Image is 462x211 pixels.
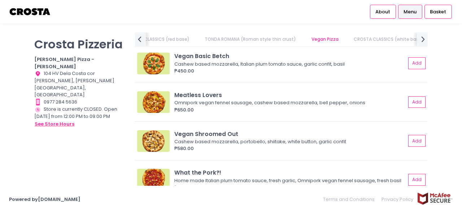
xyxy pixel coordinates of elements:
div: 0977 284 5636 [34,98,126,106]
div: What the Pork?! [174,168,406,177]
a: Menu [398,5,422,18]
a: Vegan Pizza [304,32,345,46]
b: [PERSON_NAME] Pizza - [PERSON_NAME] [34,56,94,70]
div: ₱450.00 [174,67,406,75]
a: TONDA ROMANA (Roman style thin crust) [198,32,303,46]
div: ₱580.00 [174,145,406,152]
div: Vegan Basic Betch [174,52,406,60]
a: Powered by[DOMAIN_NAME] [9,196,80,203]
a: Terms and Conditions [323,192,378,206]
img: Meatless Lovers [137,91,170,113]
img: logo [9,5,51,18]
img: Vegan Shroomed Out [137,130,170,152]
a: About [370,5,396,18]
p: Crosta Pizzeria [34,37,126,51]
span: Basket [430,8,446,16]
button: Add [408,174,426,186]
div: Cashew based mozzarella, Italian plum tomato sauce, garlic confit, basil [174,61,404,68]
img: Vegan Basic Betch [137,53,170,74]
img: What the Pork?! [137,169,170,190]
div: Meatless Lovers [174,91,406,99]
span: Menu [404,8,417,16]
div: Omnipork vegan fennel sausage, cashew based mozzarella, bell pepper, onions [174,99,404,106]
div: Cashew based mozzarella, portobello, shiitake, white button, garlic confit [174,138,404,145]
button: Add [408,96,426,108]
button: see store hours [34,120,75,128]
div: ₱400.00 [174,184,406,191]
div: 104 HV Dela Costa cor [PERSON_NAME], [PERSON_NAME][GEOGRAPHIC_DATA], [GEOGRAPHIC_DATA] [34,70,126,98]
div: Home made Italian plum tomato sauce, fresh garlic, Omnipork vegan fennel sausage, fresh basil [174,177,404,184]
a: Privacy Policy [378,192,417,206]
div: Vegan Shroomed Out [174,130,406,138]
button: Add [408,57,426,69]
span: About [375,8,390,16]
div: Store is currently CLOSED. Open [DATE] from 12:00 PM to 09:00 PM [34,106,126,128]
img: mcafee-secure [417,192,453,205]
a: CROSTA CLASSICS (red base) [118,32,197,46]
div: ₱650.00 [174,106,406,114]
a: CROSTA CLASSICS (white base) [346,32,431,46]
button: Add [408,135,426,147]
